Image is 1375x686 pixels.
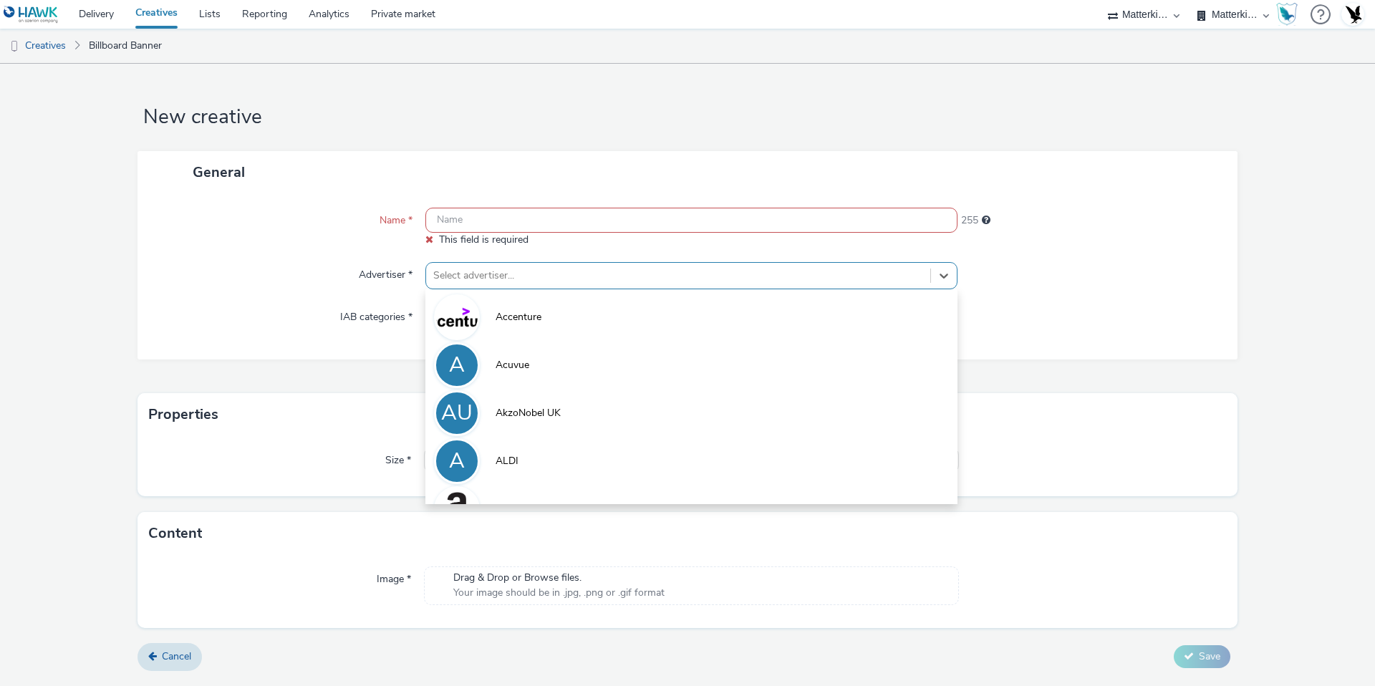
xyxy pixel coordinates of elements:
h3: Content [148,523,202,544]
div: Maximum 255 characters [982,213,990,228]
span: Save [1199,649,1220,663]
div: A [449,345,465,385]
input: Name [425,208,957,233]
label: Advertiser * [353,262,418,282]
h1: New creative [137,104,1237,131]
span: AkzoNobel UK [496,406,561,420]
label: Name * [374,208,418,228]
label: Image * [371,566,417,586]
a: Billboard Banner [82,29,169,63]
img: Account UK [1342,4,1364,25]
h3: Properties [148,404,218,425]
span: Cancel [162,649,191,663]
img: dooh [7,39,21,54]
label: IAB categories * [334,304,418,324]
span: This field is required [439,233,529,246]
img: Amazon [436,488,478,530]
a: Cancel [137,643,202,670]
div: AU [441,393,473,433]
img: Accenture [436,296,478,338]
button: Save [1174,645,1230,668]
label: Size * [380,448,417,468]
span: General [193,163,245,182]
span: Drag & Drop or Browse files. [453,571,665,585]
img: Hawk Academy [1276,3,1298,26]
img: undefined Logo [4,6,59,24]
span: Amazon [496,502,533,516]
div: A [449,441,465,481]
a: Hawk Academy [1276,3,1303,26]
span: Acuvue [496,358,529,372]
span: ALDI [496,454,518,468]
span: Your image should be in .jpg, .png or .gif format [453,586,665,600]
span: 255 [961,213,978,228]
span: Accenture [496,310,541,324]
